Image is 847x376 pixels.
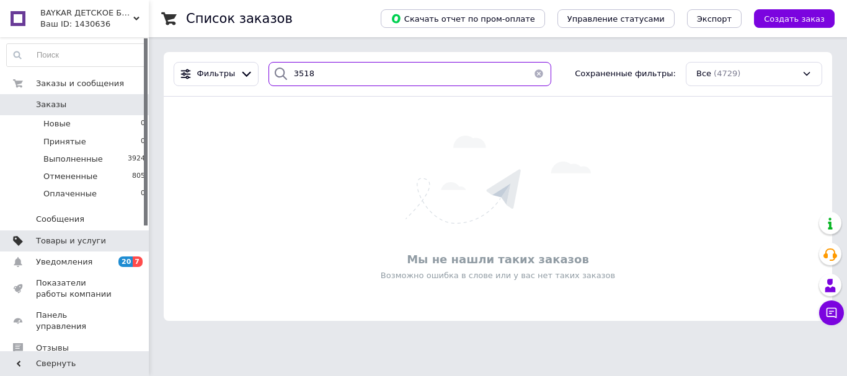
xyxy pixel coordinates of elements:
[43,188,97,199] span: Оплаченные
[567,14,665,24] span: Управление статусами
[696,68,711,80] span: Все
[141,188,145,199] span: 0
[170,251,826,267] div: Мы не нашли таких заказов
[819,300,844,325] button: Чат с покупателем
[764,14,825,24] span: Создать заказ
[381,9,545,28] button: Скачать отчет по пром-оплате
[40,19,149,30] div: Ваш ID: 1430636
[43,136,86,147] span: Принятые
[128,154,145,165] span: 3924
[118,256,133,267] span: 20
[40,7,133,19] span: BAYKAR ДЕТСКОЕ БЕЛЬЕ
[36,78,124,89] span: Заказы и сообщения
[141,136,145,147] span: 0
[141,118,145,129] span: 0
[36,99,66,110] span: Заказы
[133,256,143,267] span: 7
[754,9,835,28] button: Создать заказ
[697,14,732,24] span: Экспорт
[391,13,535,24] span: Скачать отчет по пром-оплате
[526,62,551,86] button: Очистить
[43,118,71,129] span: Новые
[36,343,69,354] span: Отзывы
[43,171,97,182] span: Отмененные
[43,154,103,165] span: Выполненные
[714,69,740,78] span: (4729)
[36,278,115,300] span: Показатели работы компании
[186,11,293,26] h1: Список заказов
[268,62,551,86] input: Поиск по номеру заказа, ФИО покупателя, номеру телефона, Email, номеру накладной
[7,44,146,66] input: Поиск
[132,171,145,182] span: 805
[197,68,236,80] span: Фильтры
[687,9,742,28] button: Экспорт
[742,14,835,23] a: Создать заказ
[557,9,675,28] button: Управление статусами
[36,310,115,332] span: Панель управления
[36,235,106,247] span: Товары и услуги
[575,68,676,80] span: Сохраненные фильтры:
[36,214,84,225] span: Сообщения
[36,256,92,268] span: Уведомления
[406,136,591,224] img: Ничего не найдено
[170,270,826,281] div: Возможно ошибка в слове или у вас нет таких заказов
